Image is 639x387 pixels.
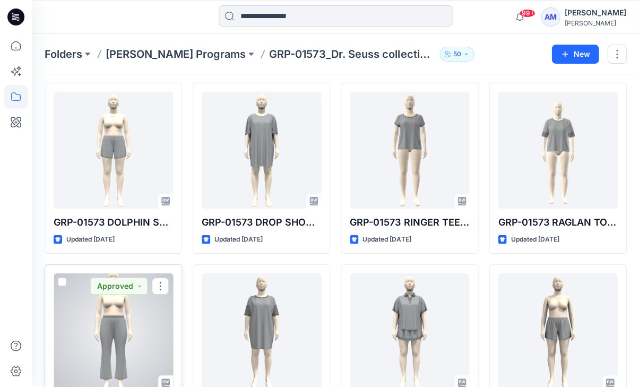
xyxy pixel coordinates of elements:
p: Updated [DATE] [66,234,115,245]
div: [PERSON_NAME] [564,6,626,19]
a: GRP-01573 RAGLAN TOP W CONTRAST SLV PANEL_DEV [498,92,617,209]
a: [PERSON_NAME] Programs [106,47,246,62]
div: [PERSON_NAME] [564,19,626,27]
a: GRP-01573 DROP SHOULDER SLEEPSHIRT_DEV [202,92,321,209]
p: GRP-01573 RAGLAN TOP W CONTRAST SLV PANEL_DEV [498,215,617,230]
p: Updated [DATE] [214,234,263,245]
a: Folders [45,47,82,62]
a: GRP-01573 DOLPHIN SHORTS_DEV_REV1 [54,92,173,209]
p: 50 [453,48,461,60]
p: GRP-01573 RINGER TEE_DEVELOPMENT [350,215,469,230]
p: GRP-01573_Dr. Seuss collection WM S2 2026 [269,47,435,62]
span: 99+ [519,9,535,18]
button: 50 [439,47,474,62]
p: GRP-01573 DOLPHIN SHORTS_DEV_REV1 [54,215,173,230]
div: AM [541,7,560,27]
p: Updated [DATE] [362,234,411,245]
p: GRP-01573 DROP SHOULDER SLEEPSHIRT_DEV [202,215,321,230]
p: Updated [DATE] [511,234,559,245]
button: New [551,45,599,64]
a: GRP-01573 RINGER TEE_DEVELOPMENT [350,92,469,209]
